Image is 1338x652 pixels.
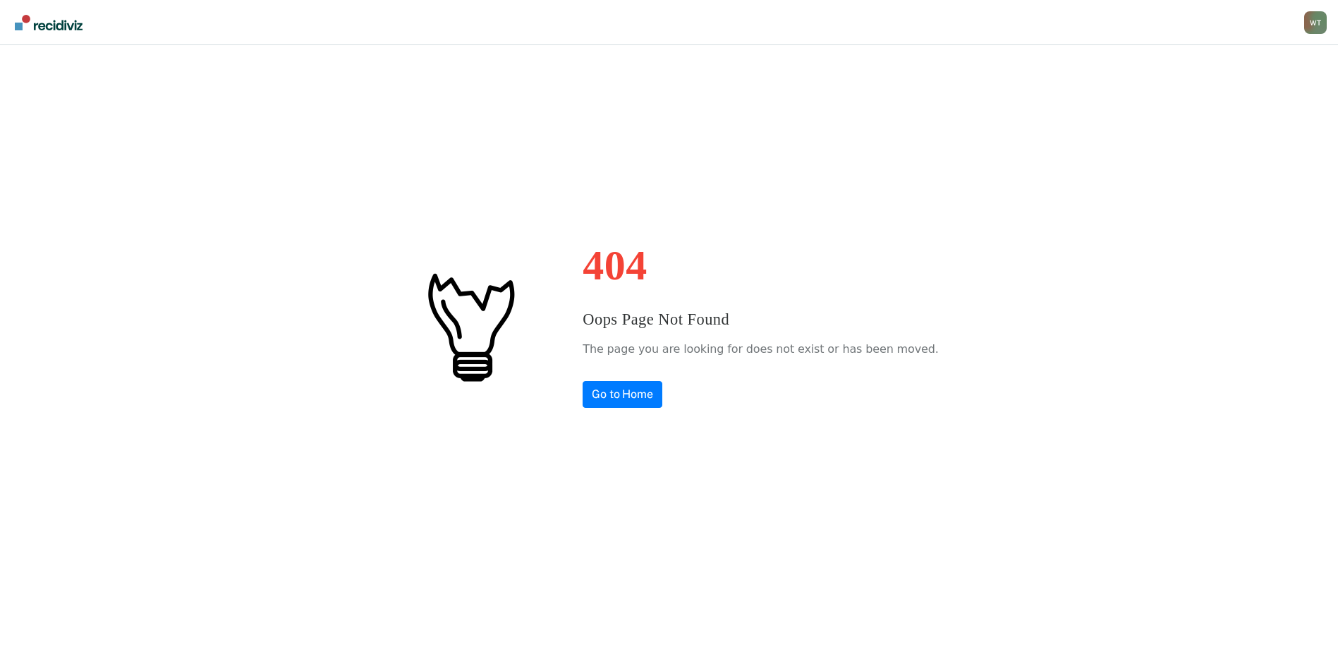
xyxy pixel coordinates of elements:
[399,255,540,397] img: #
[583,244,938,286] h1: 404
[1304,11,1327,34] div: W T
[583,339,938,360] p: The page you are looking for does not exist or has been moved.
[1304,11,1327,34] button: Profile dropdown button
[583,308,938,332] h3: Oops Page Not Found
[15,15,83,30] img: Recidiviz
[583,381,662,408] a: Go to Home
